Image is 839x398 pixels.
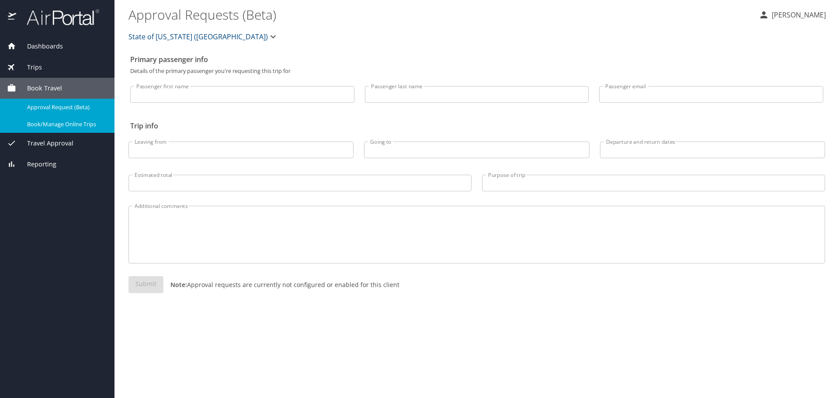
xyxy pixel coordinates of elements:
[16,159,56,169] span: Reporting
[755,7,829,23] button: [PERSON_NAME]
[16,62,42,72] span: Trips
[27,103,104,111] span: Approval Request (Beta)
[170,280,187,289] strong: Note:
[128,1,752,28] h1: Approval Requests (Beta)
[163,280,399,289] p: Approval requests are currently not configured or enabled for this client
[125,28,282,45] button: State of [US_STATE] ([GEOGRAPHIC_DATA])
[128,31,268,43] span: State of [US_STATE] ([GEOGRAPHIC_DATA])
[27,120,104,128] span: Book/Manage Online Trips
[130,68,823,74] p: Details of the primary passenger you're requesting this trip for
[16,138,73,148] span: Travel Approval
[8,9,17,26] img: icon-airportal.png
[769,10,826,20] p: [PERSON_NAME]
[130,52,823,66] h2: Primary passenger info
[130,119,823,133] h2: Trip info
[17,9,99,26] img: airportal-logo.png
[16,83,62,93] span: Book Travel
[16,42,63,51] span: Dashboards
